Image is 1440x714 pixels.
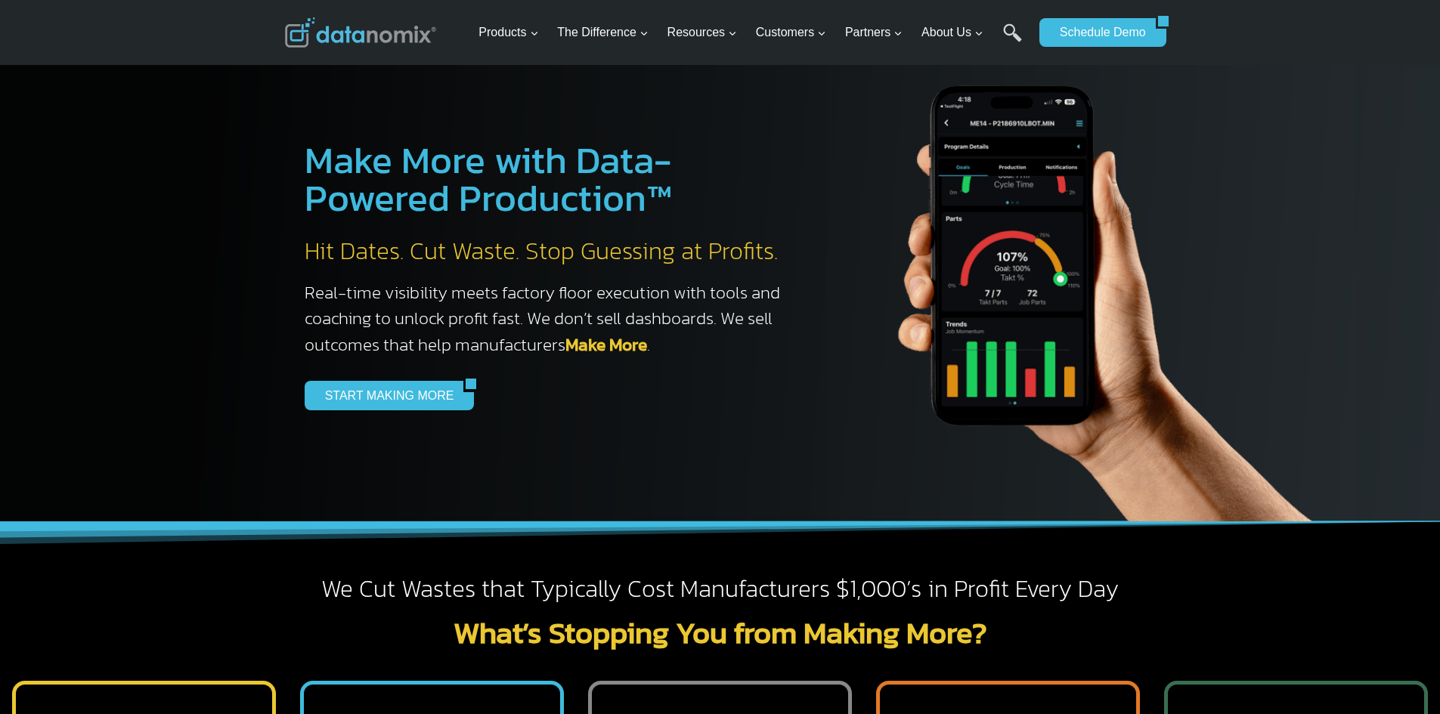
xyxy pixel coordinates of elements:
[921,23,983,42] span: About Us
[305,280,796,358] h3: Real-time visibility meets factory floor execution with tools and coaching to unlock profit fast....
[478,23,538,42] span: Products
[472,8,1032,57] nav: Primary Navigation
[557,23,649,42] span: The Difference
[565,332,647,357] a: Make More
[845,23,903,42] span: Partners
[285,617,1156,648] h2: What’s Stopping You from Making More?
[1003,23,1022,57] a: Search
[1039,18,1156,47] a: Schedule Demo
[826,30,1355,521] img: The Datanoix Mobile App available on Android and iOS Devices
[305,141,796,217] h1: Make More with Data-Powered Production™
[8,447,250,706] iframe: Popup CTA
[667,23,737,42] span: Resources
[305,381,464,410] a: START MAKING MORE
[285,17,436,48] img: Datanomix
[756,23,826,42] span: Customers
[285,573,1156,605] h2: We Cut Wastes that Typically Cost Manufacturers $1,000’s in Profit Every Day
[305,236,796,267] h2: Hit Dates. Cut Waste. Stop Guessing at Profits.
